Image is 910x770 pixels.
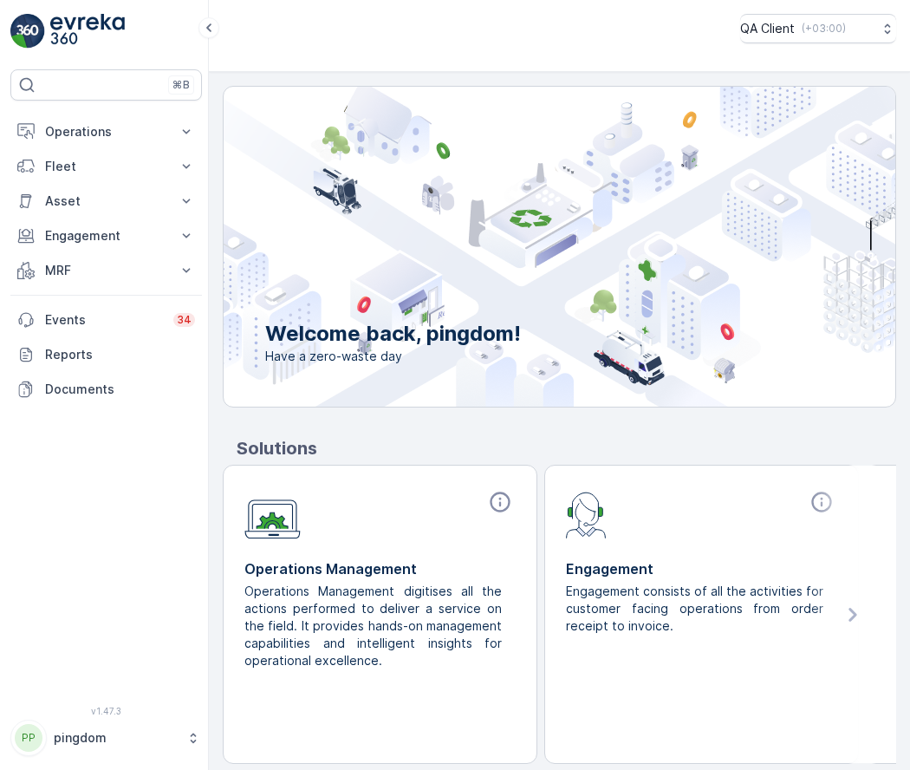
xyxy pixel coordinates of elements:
[10,14,45,49] img: logo
[146,87,895,407] img: city illustration
[265,348,521,365] span: Have a zero-waste day
[10,253,202,288] button: MRF
[10,149,202,184] button: Fleet
[740,20,795,37] p: QA Client
[45,346,195,363] p: Reports
[10,114,202,149] button: Operations
[172,78,190,92] p: ⌘B
[10,372,202,407] a: Documents
[45,227,167,245] p: Engagement
[45,123,167,140] p: Operations
[10,706,202,716] span: v 1.47.3
[50,14,125,49] img: logo_light-DOdMpM7g.png
[237,435,896,461] p: Solutions
[566,558,837,579] p: Engagement
[54,729,178,747] p: pingdom
[244,490,301,539] img: module-icon
[244,558,516,579] p: Operations Management
[740,14,896,43] button: QA Client(+03:00)
[177,313,192,327] p: 34
[265,320,521,348] p: Welcome back, pingdom!
[15,724,42,752] div: PP
[45,381,195,398] p: Documents
[45,262,167,279] p: MRF
[10,184,202,219] button: Asset
[802,22,846,36] p: ( +03:00 )
[10,337,202,372] a: Reports
[45,192,167,210] p: Asset
[244,583,502,669] p: Operations Management digitises all the actions performed to deliver a service on the field. It p...
[45,158,167,175] p: Fleet
[10,303,202,337] a: Events34
[10,219,202,253] button: Engagement
[566,583,823,635] p: Engagement consists of all the activities for customer facing operations from order receipt to in...
[45,311,163,329] p: Events
[566,490,607,538] img: module-icon
[10,720,202,756] button: PPpingdom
